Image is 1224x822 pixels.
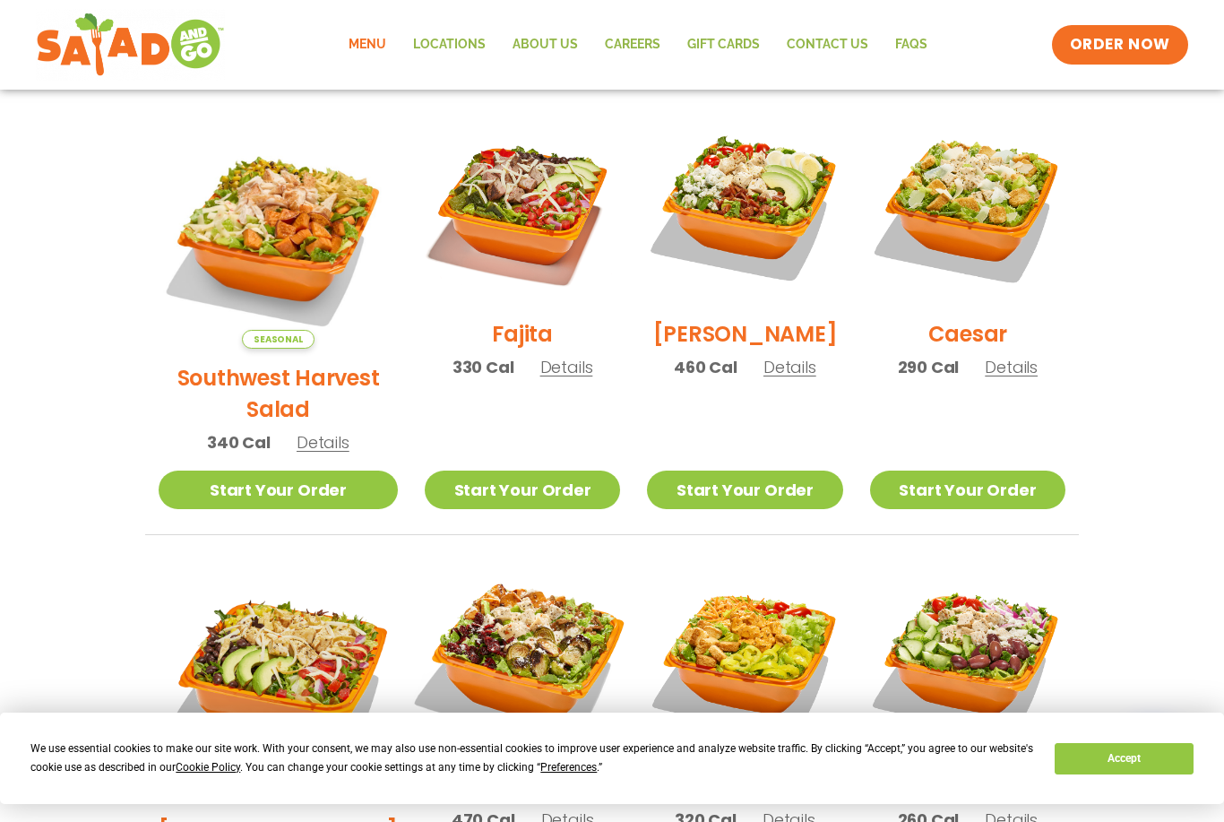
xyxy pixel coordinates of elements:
h2: Southwest Harvest Salad [159,362,398,425]
h2: [PERSON_NAME] [653,318,838,350]
a: Start Your Order [425,471,620,509]
span: 330 Cal [453,355,514,379]
a: Start Your Order [870,471,1065,509]
span: 340 Cal [207,430,271,454]
div: We use essential cookies to make our site work. With your consent, we may also use non-essential ... [30,740,1033,777]
h2: Fajita [492,318,553,350]
span: 290 Cal [898,355,960,379]
span: Cookie Policy [176,761,240,774]
a: Start Your Order [647,471,842,509]
a: Contact Us [773,24,882,65]
h2: Caesar [928,318,1008,350]
img: Product photo for Buffalo Chicken Salad [647,562,842,757]
img: Product photo for BBQ Ranch Salad [159,562,398,801]
img: Product photo for Cobb Salad [647,109,842,305]
a: About Us [499,24,591,65]
span: Details [297,431,349,454]
span: Details [540,356,593,378]
img: Product photo for Southwest Harvest Salad [159,109,398,349]
button: Accept [1055,743,1193,774]
a: GIFT CARDS [674,24,773,65]
span: ORDER NOW [1070,34,1170,56]
span: Details [763,356,816,378]
span: Preferences [540,761,597,774]
a: Menu [335,24,400,65]
img: new-SAG-logo-768×292 [36,9,225,81]
a: Start Your Order [159,471,398,509]
span: 460 Cal [674,355,737,379]
nav: Menu [335,24,941,65]
a: Locations [400,24,499,65]
img: Product photo for Roasted Autumn Salad [408,545,637,774]
span: Seasonal [242,330,315,349]
a: ORDER NOW [1052,25,1188,65]
img: Product photo for Greek Salad [870,562,1065,757]
a: Careers [591,24,674,65]
img: Product photo for Fajita Salad [425,109,620,305]
a: FAQs [882,24,941,65]
span: Details [985,356,1038,378]
img: Product photo for Caesar Salad [870,109,1065,305]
